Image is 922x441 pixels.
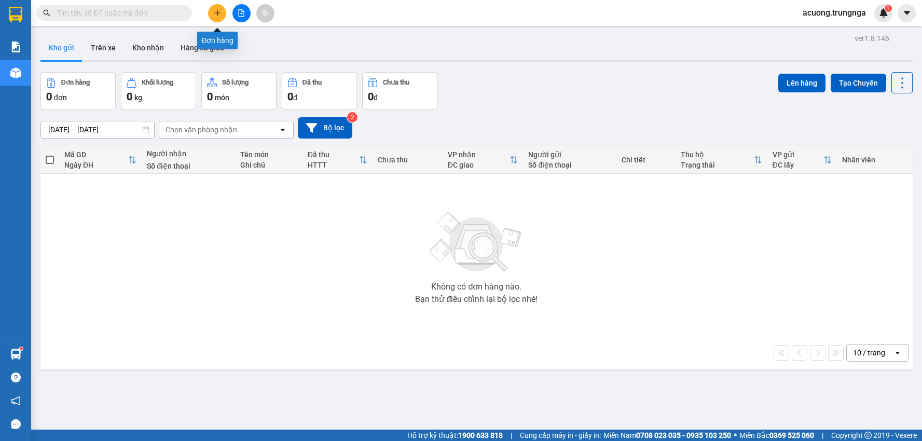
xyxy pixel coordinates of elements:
div: Chọn văn phòng nhận [166,125,237,135]
button: Đã thu0đ [282,72,357,109]
div: Chưa thu [383,79,409,86]
span: 0 [127,90,132,103]
span: 0 [287,90,293,103]
img: warehouse-icon [10,349,21,360]
img: icon-new-feature [879,8,888,18]
div: Chi tiết [622,156,670,164]
span: caret-down [902,8,912,18]
span: Cung cấp máy in - giấy in: [520,430,601,441]
button: Đơn hàng0đơn [40,72,116,109]
div: HTTT [308,161,359,169]
span: question-circle [11,373,21,382]
div: Mã GD [64,150,128,159]
button: Khối lượng0kg [121,72,196,109]
span: | [511,430,512,441]
div: Trạng thái [681,161,753,169]
div: Đã thu [302,79,322,86]
div: Người nhận [147,149,230,158]
th: Toggle SortBy [302,146,373,174]
button: aim [256,4,274,22]
img: warehouse-icon [10,67,21,78]
button: Kho gửi [40,35,82,60]
span: 0 [368,90,374,103]
span: copyright [864,432,872,439]
span: acuong.trungnga [794,6,874,19]
button: Hàng đã giao [172,35,232,60]
span: 1 [886,5,890,12]
div: Thu hộ [681,150,753,159]
div: Số điện thoại [147,162,230,170]
span: | [822,430,823,441]
div: ĐC giao [448,161,510,169]
span: Miền Bắc [739,430,814,441]
img: svg+xml;base64,PHN2ZyBjbGFzcz0ibGlzdC1wbHVnX19zdmciIHhtbG5zPSJodHRwOi8vd3d3LnczLm9yZy8yMDAwL3N2Zy... [424,206,528,279]
strong: 0708 023 035 - 0935 103 250 [636,431,731,439]
span: 0 [207,90,213,103]
sup: 1 [885,5,892,12]
input: Select a date range. [41,121,154,138]
span: Miền Nam [603,430,731,441]
button: Lên hàng [778,74,825,92]
div: 10 / trang [853,348,885,358]
div: VP nhận [448,150,510,159]
span: đ [293,93,297,102]
th: Toggle SortBy [767,146,837,174]
sup: 1 [20,347,23,350]
span: Hỗ trợ kỹ thuật: [407,430,503,441]
svg: open [893,349,902,357]
span: đơn [54,93,67,102]
div: ĐC lấy [773,161,824,169]
button: plus [208,4,226,22]
button: Trên xe [82,35,124,60]
button: Bộ lọc [298,117,352,139]
button: caret-down [898,4,916,22]
div: Ngày ĐH [64,161,128,169]
div: Không có đơn hàng nào. [431,283,521,291]
div: Đã thu [308,150,359,159]
img: solution-icon [10,42,21,52]
sup: 2 [347,112,357,122]
th: Toggle SortBy [676,146,767,174]
button: Tạo Chuyến [831,74,886,92]
strong: 0369 525 060 [769,431,814,439]
span: ⚪️ [734,433,737,437]
div: Nhân viên [842,156,907,164]
div: Chưa thu [378,156,437,164]
div: VP gửi [773,150,824,159]
th: Toggle SortBy [443,146,524,174]
span: notification [11,396,21,406]
span: plus [214,9,221,17]
span: aim [262,9,269,17]
th: Toggle SortBy [59,146,142,174]
div: Người gửi [528,150,611,159]
button: Chưa thu0đ [362,72,437,109]
div: Số lượng [222,79,249,86]
div: Bạn thử điều chỉnh lại bộ lọc nhé! [415,295,538,304]
div: Ghi chú [240,161,297,169]
input: Tìm tên, số ĐT hoặc mã đơn [57,7,180,19]
button: Số lượng0món [201,72,277,109]
span: món [215,93,229,102]
span: kg [134,93,142,102]
span: đ [374,93,378,102]
span: message [11,419,21,429]
span: search [43,9,50,17]
div: Đơn hàng [197,32,238,49]
img: logo-vxr [9,7,22,22]
div: ver 1.8.146 [855,33,889,44]
span: 0 [46,90,52,103]
span: file-add [238,9,245,17]
div: Số điện thoại [528,161,611,169]
div: Tên món [240,150,297,159]
button: file-add [232,4,251,22]
strong: 1900 633 818 [458,431,503,439]
svg: open [279,126,287,134]
button: Kho nhận [124,35,172,60]
div: Đơn hàng [61,79,90,86]
div: Khối lượng [142,79,173,86]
